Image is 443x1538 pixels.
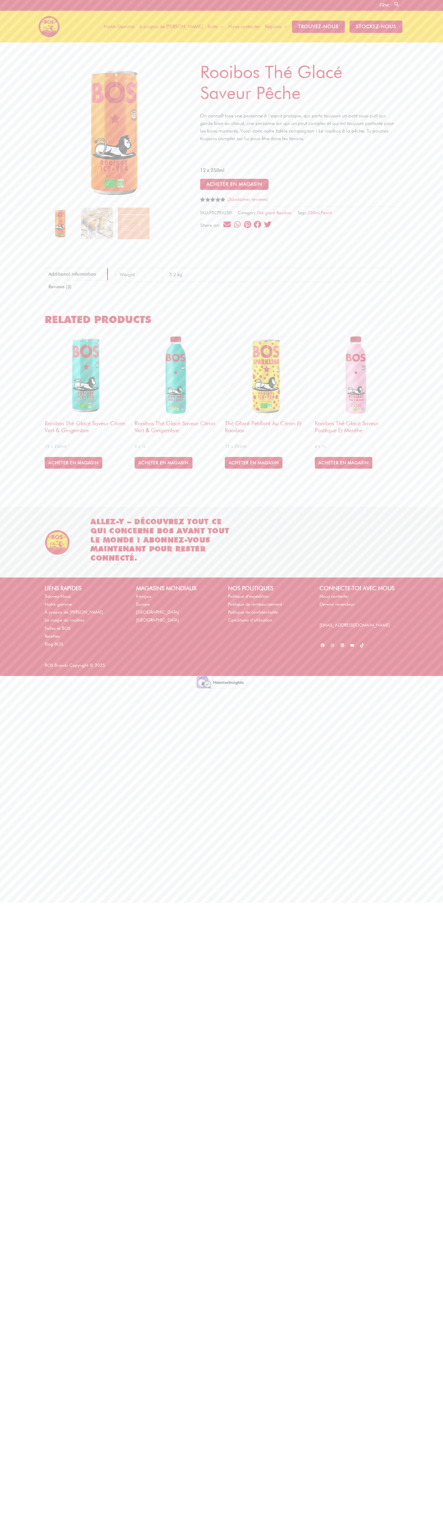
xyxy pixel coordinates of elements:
img: Verified by MonsterInsights [196,676,247,689]
a: BUY IN STORE [315,457,372,468]
a: Thé glacé Rooibos [257,210,292,215]
a: Recettes [45,634,60,639]
div: Share on whatsapp [233,220,242,228]
div: BOS Brands Copyright © 2025 [38,661,222,670]
a: Peach [321,210,332,215]
a: BUY IN STORE [225,457,282,468]
a: Trouvez-Nous [45,594,71,599]
a: Faites-le BOS [45,626,70,631]
a: Politique de confidentialité [228,610,278,615]
div: Share on: [200,223,223,228]
nav: NOS POLITIQUES [228,592,307,624]
a: À propos de [PERSON_NAME] [45,610,103,615]
div: Share on twitter [263,220,272,228]
h2: Allez-y – découvrez tout ce qui concerne BOS avant tout le monde ! Abonnez-vous maintenant pour r... [91,517,235,563]
div: Share on email [223,220,231,228]
a: Search button [394,1,400,7]
h2: Rooibos thé glacé saveur pastèque et menthe [315,417,398,441]
a: Reviews (3) [45,280,108,293]
a: Politique d’expédition [228,594,269,599]
a: BUY IN STORE [135,457,192,468]
a: Régions [262,11,289,42]
a: Rooibos thé glacé saveur citron vert & gingembre6 x 1L [135,333,218,451]
span: FBCPEA250 [209,210,232,215]
a: à propos de [PERSON_NAME] [137,11,205,42]
span: Rated out of 5 based on customer ratings [200,197,226,223]
span: Notre Gamme [104,17,135,36]
img: Rooibos thé glacé saveur pêche - Image 3 [118,208,149,239]
a: La magie du rooibos [45,617,85,622]
td: 3.2 kg [163,268,391,282]
div: Share on facebook [253,220,262,228]
a: Additional information [45,268,108,280]
span: 6 x 1L [135,444,218,449]
img: Rooibos thé glacé saveur pastèque et menthe [315,333,398,416]
a: (3customer reviews) [227,197,268,202]
span: 6 x 1L [315,444,398,449]
th: Weight [115,268,163,282]
span: Nous contacter [228,17,260,36]
a: FR [380,3,389,8]
span: On connaît tous une personne à l’esprit pratique, qui porte toujours un petit sous-pull qui garde... [200,113,394,141]
nav: Connecte-toi avec nous [320,592,398,608]
a: Rooibos thé glacé saveur citron vert & gingembre12 x 250ml [45,333,128,451]
h1: Rooibos thé glacé saveur pêche [200,61,398,103]
nav: LIENS RAPIDES [45,592,123,648]
a: Rooibos thé glacé saveur pastèque et menthe6 x 1L [315,333,398,451]
span: 3 [200,197,203,209]
h2: LIENS RAPIDES [45,584,123,592]
span: Suite [207,17,218,36]
a: Notre gamme [45,602,72,607]
a: Blog BOS [45,641,63,647]
h2: Thé glacé pétillant au citron et rooibos [225,417,308,441]
p: 12 x 250ml [200,166,398,174]
span: Régions [265,17,281,36]
a: Notre Gamme [101,11,137,42]
img: Rooibos thé glacé saveur citron vert & gingembre [135,333,218,416]
a: TROUVEZ-NOUS [289,11,347,42]
h2: Rooibos thé glacé saveur citron vert & gingembre [45,417,128,441]
img: BOS Ice Tea [45,530,70,555]
a: BUY IN STORE [45,457,102,468]
button: ACHETER EN MAGASIN [200,179,269,190]
span: stockez-nous [350,21,402,33]
img: LEMON-PEACH-2-copy [81,208,113,239]
span: à propos de [PERSON_NAME] [139,17,203,36]
a: [GEOGRAPHIC_DATA] [136,610,179,615]
a: 250ml [307,210,320,215]
a: français [136,594,151,599]
a: Politique de remboursement [228,602,282,607]
h2: Connecte-toi avec nous [320,584,398,592]
a: Nous contacter [226,11,262,42]
span: 3 [228,197,231,202]
span: 12 x 250ml [45,444,128,449]
h2: Related products [45,313,398,326]
a: Conditions d’utilisation [228,617,272,622]
img: Thé glacé pétillant au citron et rooibos [225,333,308,416]
img: Rooibos thé glacé saveur pêche [45,208,76,239]
table: Product Details [115,268,391,282]
h2: NOS POLITIQUES [228,584,307,592]
a: Nous contacter [320,594,349,599]
span: 12 x 250ml [225,444,308,449]
a: Europe [136,602,150,607]
nav: Site Navigation [97,11,405,42]
h2: Rooibos thé glacé saveur citron vert & gingembre [135,417,218,441]
img: BOS logo finals-200px [38,16,60,37]
img: EU_BOS_250ml_L&G [45,333,128,416]
h2: MAGASINS MONDIAUX [136,584,215,592]
div: Share on pinterest [243,220,252,228]
span: SKU: [200,209,232,216]
a: [EMAIL_ADDRESS][DOMAIN_NAME] [320,622,390,628]
span: TROUVEZ-NOUS [292,21,345,33]
span: Tags: , [298,209,332,216]
a: stockez-nous [347,11,405,42]
img: Rooibos thé glacé saveur pêche [45,61,186,203]
span: Category: [238,209,292,216]
a: [GEOGRAPHIC_DATA] [136,617,179,622]
a: Thé glacé pétillant au citron et rooibos12 x 250ml [225,333,308,451]
a: Suite [205,11,226,42]
a: Devenir revendeur [320,602,355,607]
nav: MAGASINS MONDIAUX [136,592,215,624]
